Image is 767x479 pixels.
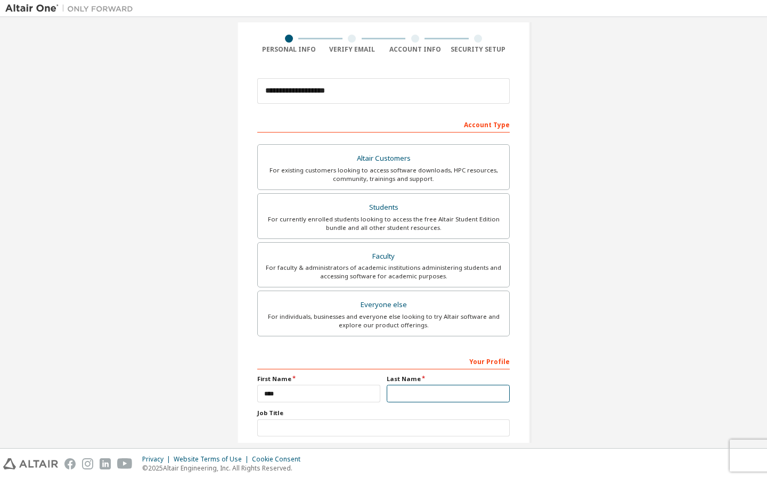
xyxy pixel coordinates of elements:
[100,458,111,469] img: linkedin.svg
[264,249,503,264] div: Faculty
[383,45,447,54] div: Account Info
[257,352,510,369] div: Your Profile
[257,375,380,383] label: First Name
[447,45,510,54] div: Security Setup
[142,455,174,464] div: Privacy
[264,151,503,166] div: Altair Customers
[264,263,503,280] div: For faculty & administrators of academic institutions administering students and accessing softwa...
[264,312,503,329] div: For individuals, businesses and everyone else looking to try Altair software and explore our prod...
[3,458,58,469] img: altair_logo.svg
[82,458,93,469] img: instagram.svg
[5,3,138,14] img: Altair One
[257,409,510,417] label: Job Title
[264,298,503,312] div: Everyone else
[264,215,503,232] div: For currently enrolled students looking to access the free Altair Student Edition bundle and all ...
[117,458,133,469] img: youtube.svg
[321,45,384,54] div: Verify Email
[387,375,510,383] label: Last Name
[257,45,321,54] div: Personal Info
[257,115,510,133] div: Account Type
[142,464,307,473] p: © 2025 Altair Engineering, Inc. All Rights Reserved.
[264,200,503,215] div: Students
[252,455,307,464] div: Cookie Consent
[64,458,76,469] img: facebook.svg
[174,455,252,464] div: Website Terms of Use
[264,166,503,183] div: For existing customers looking to access software downloads, HPC resources, community, trainings ...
